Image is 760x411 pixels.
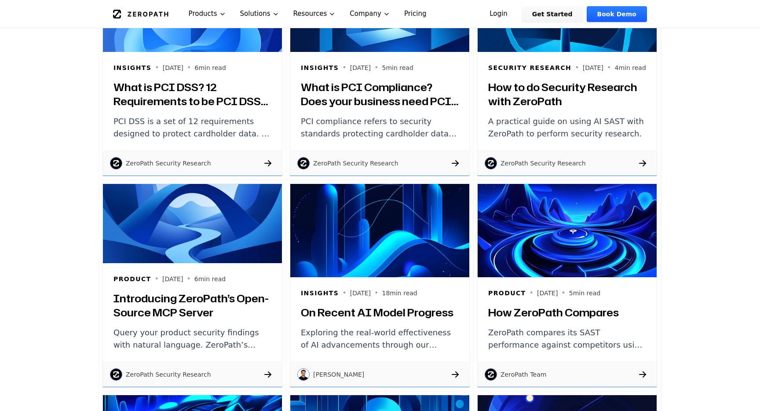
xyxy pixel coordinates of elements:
[126,159,211,168] p: ZeroPath Security Research
[301,115,459,140] p: PCI compliance refers to security standards protecting cardholder data during transactions. It in...
[583,63,603,72] p: [DATE]
[488,63,571,72] h6: Security Research
[155,274,159,284] span: •
[103,184,282,263] img: Introducing ZeroPath’s Open-Source MCP Server
[485,368,497,381] img: ZeroPath Team
[575,62,579,73] span: •
[313,370,364,379] p: [PERSON_NAME]
[113,80,271,108] h3: What is PCI DSS? 12 Requirements to be PCI DSS Compliant
[501,370,546,379] p: ZeroPath Team
[163,63,183,72] p: [DATE]
[194,275,226,283] p: 6 min read
[478,184,657,277] img: How ZeroPath Compares
[561,288,565,298] span: •
[313,159,398,168] p: ZeroPath Security Research
[485,157,497,169] img: ZeroPath Security Research
[474,180,661,391] a: How ZeroPath ComparesProduct•[DATE]•5min readHow ZeroPath ComparesZeroPath compares its SAST perf...
[113,63,151,72] h6: Insights
[374,62,378,73] span: •
[113,327,271,351] p: Query your product security findings with natural language. ZeroPath’s open-source MCP server int...
[113,115,271,140] p: PCI DSS is a set of 12 requirements designed to protect cardholder data. It covers security, netw...
[488,305,646,319] h3: How ZeroPath Compares
[301,305,459,319] h3: On Recent AI Model Progress
[297,368,310,381] img: Dean Valentine
[342,288,346,298] span: •
[162,275,183,283] p: [DATE]
[614,63,646,72] p: 4 min read
[195,63,226,72] p: 6 min read
[186,274,190,284] span: •
[522,6,583,22] a: Get Started
[382,63,413,72] p: 5 min read
[488,80,646,108] h3: How to do Security Research with ZeroPath
[126,370,211,379] p: ZeroPath Security Research
[488,289,526,297] h6: Product
[501,159,586,168] p: ZeroPath Security Research
[488,327,646,351] p: ZeroPath compares its SAST performance against competitors using the XBOW benchmarks, in a manner...
[569,289,600,297] p: 5 min read
[297,157,310,169] img: ZeroPath Security Research
[301,327,459,351] p: Exploring the real-world effectiveness of AI advancements through our experiences building securi...
[587,6,647,22] a: Book Demo
[110,157,122,169] img: ZeroPath Security Research
[479,6,518,22] a: Login
[607,62,611,73] span: •
[155,62,159,73] span: •
[301,289,339,297] h6: Insights
[113,275,151,283] h6: Product
[301,63,339,72] h6: Insights
[374,288,378,298] span: •
[110,368,122,381] img: ZeroPath Security Research
[382,289,417,297] p: 18 min read
[290,184,469,277] img: On Recent AI Model Progress
[286,180,474,391] a: On Recent AI Model ProgressInsights•[DATE]•18min readOn Recent AI Model ProgressExploring the rea...
[488,115,646,140] p: A practical guide on using AI SAST with ZeroPath to perform security research.
[537,289,558,297] p: [DATE]
[301,80,459,108] h3: What is PCI Compliance? Does your business need PCI Compliance?
[350,289,371,297] p: [DATE]
[530,288,533,298] span: •
[342,62,346,73] span: •
[187,62,191,73] span: •
[113,291,271,319] h3: Introducing ZeroPath’s Open-Source MCP Server
[350,63,371,72] p: [DATE]
[99,180,286,391] a: Introducing ZeroPath’s Open-Source MCP ServerProduct•[DATE]•6min readIntroducing ZeroPath’s Open-...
